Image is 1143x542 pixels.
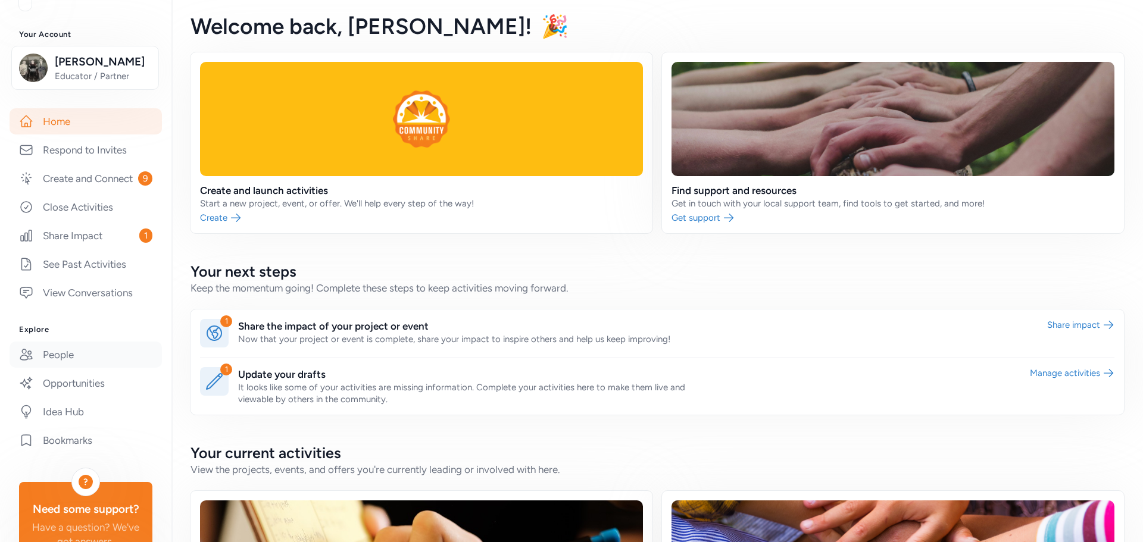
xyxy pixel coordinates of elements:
[10,223,162,249] a: Share Impact1
[10,342,162,368] a: People
[138,171,152,186] span: 9
[10,370,162,396] a: Opportunities
[79,475,93,489] div: ?
[190,462,1124,477] div: View the projects, events, and offers you're currently leading or involved with here.
[55,70,151,82] span: Educator / Partner
[190,262,1124,281] h2: Your next steps
[10,165,162,192] a: Create and Connect9
[220,315,232,327] div: 1
[220,364,232,375] div: 1
[10,399,162,425] a: Idea Hub
[55,54,151,70] span: [PERSON_NAME]
[10,427,162,453] a: Bookmarks
[139,228,152,243] span: 1
[190,281,1124,295] div: Keep the momentum going! Complete these steps to keep activities moving forward.
[10,251,162,277] a: See Past Activities
[19,325,152,334] h3: Explore
[541,13,569,39] span: 🎉
[190,13,532,39] span: Welcome back , [PERSON_NAME]!
[10,194,162,220] a: Close Activities
[19,30,152,39] h3: Your Account
[11,46,159,90] button: [PERSON_NAME]Educator / Partner
[190,443,1124,462] h2: Your current activities
[29,501,143,518] div: Need some support?
[10,280,162,306] a: View Conversations
[10,137,162,163] a: Respond to Invites
[10,108,162,134] a: Home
